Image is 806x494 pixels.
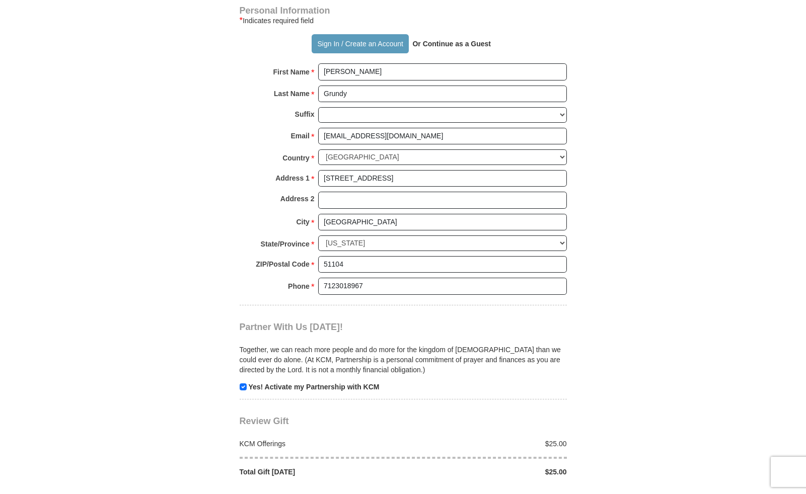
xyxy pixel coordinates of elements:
[240,345,567,375] p: Together, we can reach more people and do more for the kingdom of [DEMOGRAPHIC_DATA] than we coul...
[312,34,409,53] button: Sign In / Create an Account
[403,439,572,449] div: $25.00
[234,439,403,449] div: KCM Offerings
[240,15,567,27] div: Indicates required field
[403,467,572,477] div: $25.00
[234,467,403,477] div: Total Gift [DATE]
[261,237,310,251] strong: State/Province
[274,87,310,101] strong: Last Name
[240,322,343,332] span: Partner With Us [DATE]!
[248,383,379,391] strong: Yes! Activate my Partnership with KCM
[240,416,289,426] span: Review Gift
[240,7,567,15] h4: Personal Information
[256,257,310,271] strong: ZIP/Postal Code
[273,65,310,79] strong: First Name
[412,40,491,48] strong: Or Continue as a Guest
[295,107,315,121] strong: Suffix
[288,279,310,293] strong: Phone
[282,151,310,165] strong: Country
[291,129,310,143] strong: Email
[280,192,315,206] strong: Address 2
[296,215,309,229] strong: City
[275,171,310,185] strong: Address 1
